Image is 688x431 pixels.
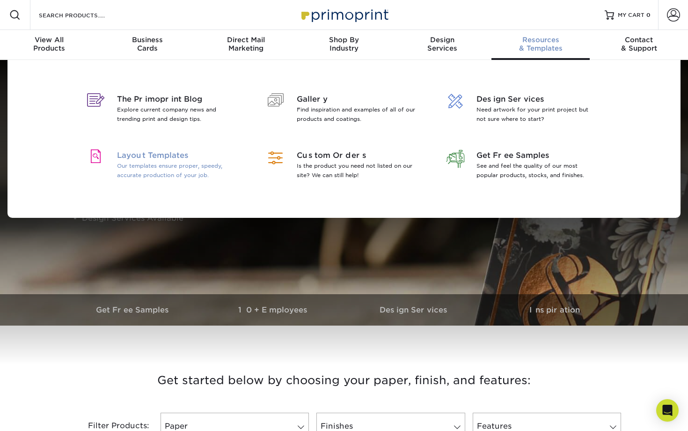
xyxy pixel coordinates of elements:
div: Marketing [197,36,295,52]
span: Design Services [476,94,598,105]
a: DesignServices [393,30,491,60]
iframe: Google Customer Reviews [2,402,80,428]
p: Is the product you need not listed on our site? We can still help! [297,161,418,180]
div: Industry [295,36,393,52]
span: Shop By [295,36,393,44]
p: Need artwork for your print project but not sure where to start? [476,105,598,124]
a: The Primoprint Blog Explore current company news and trending print and design tips. [81,82,247,139]
p: Explore current company news and trending print and design tips. [117,105,238,124]
span: 0 [646,12,651,18]
p: See and feel the quality of our most popular products, stocks, and finishes. [476,161,598,180]
span: MY CART [618,11,644,19]
span: Layout Templates [117,150,238,161]
p: Find inspiration and examples of all of our products and coatings. [297,105,418,124]
div: Open Intercom Messenger [656,399,679,422]
span: Direct Mail [197,36,295,44]
img: Primoprint [297,5,391,25]
a: Custom Orders Is the product you need not listed on our site? We can still help! [261,139,427,195]
p: Our templates ensure proper, speedy, accurate production of your job. [117,161,238,180]
div: Cards [98,36,197,52]
a: Contact& Support [590,30,688,60]
a: Get Free Samples See and feel the quality of our most popular products, stocks, and finishes. [441,139,607,195]
a: Resources& Templates [491,30,590,60]
div: & Templates [491,36,590,52]
span: Get Free Samples [476,150,598,161]
span: Gallery [297,94,418,105]
span: Design [393,36,491,44]
span: Contact [590,36,688,44]
input: SEARCH PRODUCTS..... [38,9,129,21]
span: The Primoprint Blog [117,94,238,105]
a: Design Services Need artwork for your print project but not sure where to start? [441,82,607,139]
a: Shop ByIndustry [295,30,393,60]
div: Services [393,36,491,52]
a: Direct MailMarketing [197,30,295,60]
a: Layout Templates Our templates ensure proper, speedy, accurate production of your job. [81,139,247,195]
a: BusinessCards [98,30,197,60]
span: Business [98,36,197,44]
span: Resources [491,36,590,44]
div: & Support [590,36,688,52]
a: Gallery Find inspiration and examples of all of our products and coatings. [261,82,427,139]
h3: Get started below by choosing your paper, finish, and features: [70,359,618,401]
span: Custom Orders [297,150,418,161]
